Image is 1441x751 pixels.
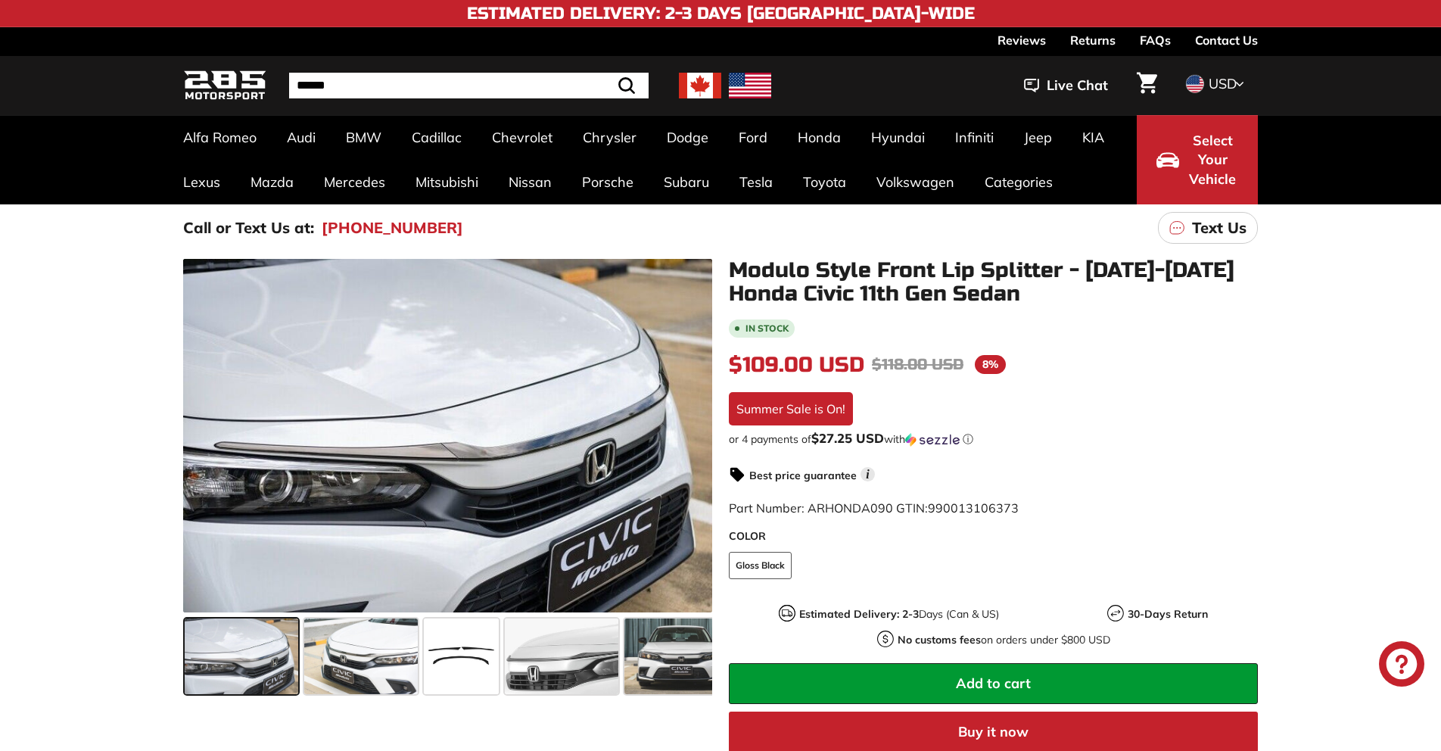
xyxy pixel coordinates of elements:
[397,115,477,160] a: Cadillac
[1070,27,1116,53] a: Returns
[467,5,975,23] h4: Estimated Delivery: 2-3 Days [GEOGRAPHIC_DATA]-Wide
[1067,115,1119,160] a: KIA
[400,160,493,204] a: Mitsubishi
[1374,641,1429,690] inbox-online-store-chat: Shopify online store chat
[1187,131,1238,189] span: Select Your Vehicle
[183,68,266,104] img: Logo_285_Motorsport_areodynamics_components
[309,160,400,204] a: Mercedes
[729,663,1258,704] button: Add to cart
[861,160,969,204] a: Volkswagen
[1140,27,1171,53] a: FAQs
[969,160,1068,204] a: Categories
[729,500,1019,516] span: Part Number: ARHONDA090 GTIN:
[861,467,875,481] span: i
[1209,75,1237,92] span: USD
[235,160,309,204] a: Mazda
[729,432,1258,447] div: or 4 payments of$27.25 USDwithSezzle Click to learn more about Sezzle
[652,115,724,160] a: Dodge
[997,27,1046,53] a: Reviews
[928,500,1019,516] span: 990013106373
[477,115,568,160] a: Chevrolet
[975,355,1006,374] span: 8%
[729,259,1258,306] h1: Modulo Style Front Lip Splitter - [DATE]-[DATE] Honda Civic 11th Gen Sedan
[811,430,884,446] span: $27.25 USD
[905,433,960,447] img: Sezzle
[168,160,235,204] a: Lexus
[331,115,397,160] a: BMW
[940,115,1009,160] a: Infiniti
[1004,67,1128,104] button: Live Chat
[1128,607,1208,621] strong: 30-Days Return
[856,115,940,160] a: Hyundai
[799,607,919,621] strong: Estimated Delivery: 2-3
[749,469,857,482] strong: Best price guarantee
[745,324,789,333] b: In stock
[649,160,724,204] a: Subaru
[729,392,853,425] div: Summer Sale is On!
[872,355,963,374] span: $118.00 USD
[1192,217,1246,239] p: Text Us
[729,352,864,378] span: $109.00 USD
[1137,115,1258,204] button: Select Your Vehicle
[272,115,331,160] a: Audi
[1195,27,1258,53] a: Contact Us
[724,160,788,204] a: Tesla
[1128,60,1166,111] a: Cart
[898,632,1110,648] p: on orders under $800 USD
[724,115,783,160] a: Ford
[729,432,1258,447] div: or 4 payments of with
[1158,212,1258,244] a: Text Us
[1047,76,1108,95] span: Live Chat
[289,73,649,98] input: Search
[783,115,856,160] a: Honda
[168,115,272,160] a: Alfa Romeo
[898,633,981,647] strong: No customs fees
[956,675,1031,692] span: Add to cart
[183,217,314,239] p: Call or Text Us at:
[567,160,649,204] a: Porsche
[729,528,1258,544] label: COLOR
[788,160,861,204] a: Toyota
[568,115,652,160] a: Chrysler
[322,217,463,239] a: [PHONE_NUMBER]
[493,160,567,204] a: Nissan
[1009,115,1067,160] a: Jeep
[799,606,999,622] p: Days (Can & US)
